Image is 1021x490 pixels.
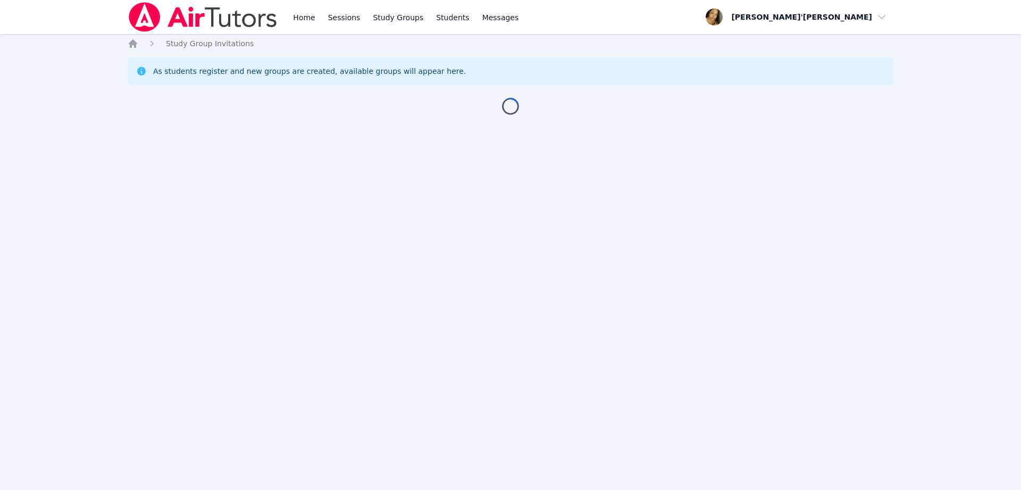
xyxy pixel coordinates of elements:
img: Air Tutors [128,2,278,32]
nav: Breadcrumb [128,38,893,49]
span: Study Group Invitations [166,39,254,48]
span: Messages [482,12,519,23]
a: Study Group Invitations [166,38,254,49]
div: As students register and new groups are created, available groups will appear here. [153,66,466,77]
